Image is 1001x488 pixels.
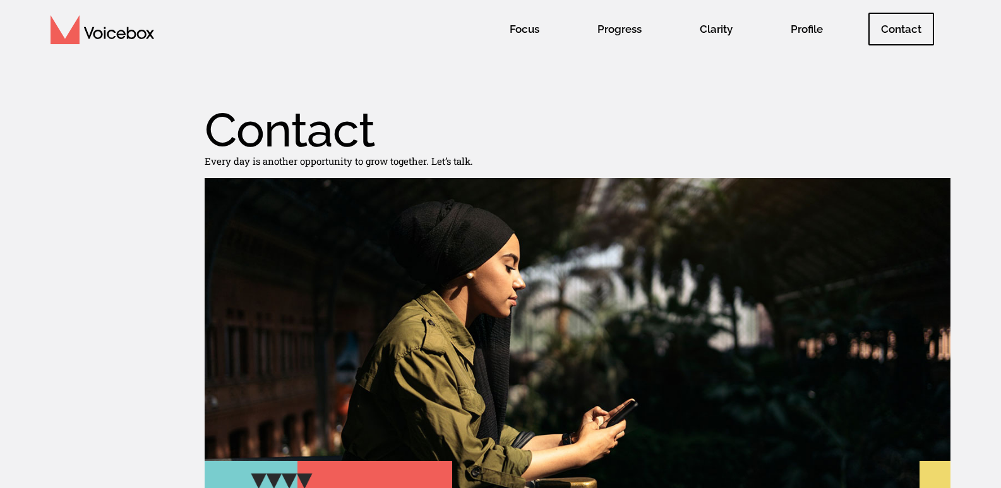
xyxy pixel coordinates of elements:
[205,106,950,153] h1: Contact
[868,13,934,45] span: Contact
[497,13,552,45] span: Focus
[205,153,950,169] p: Every day is another opportunity to grow together. Let’s talk.
[687,13,745,45] span: Clarity
[778,13,836,45] span: Profile
[585,13,654,45] span: Progress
